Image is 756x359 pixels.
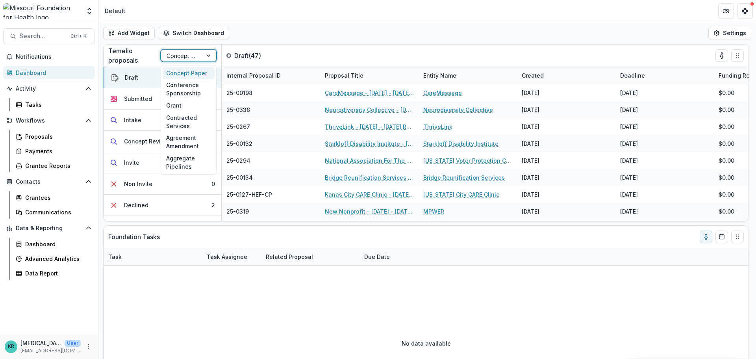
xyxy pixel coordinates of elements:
[226,106,250,114] span: 25-0338
[715,231,728,243] button: Calendar
[13,252,95,265] a: Advanced Analytics
[108,46,161,65] p: Temelio proposals
[226,190,272,199] span: 25-0127-HEF-CP
[261,248,359,265] div: Related Proposal
[620,123,638,131] div: [DATE]
[402,339,451,348] p: No data available
[13,191,95,204] a: Grantees
[325,156,414,165] a: National Association For The Advancement Of Colored People - [DATE] - [DATE] Request for Concept ...
[615,67,714,84] div: Deadline
[708,27,751,39] button: Settings
[423,140,498,148] a: Starkloff Disability Institute
[3,114,95,127] button: Open Workflows
[104,248,202,265] div: Task
[16,86,82,92] span: Activity
[124,116,141,124] div: Intake
[719,89,734,97] span: $0.00
[719,190,734,199] span: $0.00
[620,190,638,199] div: [DATE]
[19,32,66,40] span: Search...
[325,89,414,97] a: CareMessage - [DATE] - [DATE] Request for Concept Papers
[211,201,215,209] div: 2
[226,156,250,165] span: 25-0294
[25,208,89,216] div: Communications
[104,131,221,152] button: Concept Review0
[620,106,638,114] div: [DATE]
[105,7,125,15] div: Default
[202,248,261,265] div: Task Assignee
[522,140,539,148] div: [DATE]
[419,67,517,84] div: Entity Name
[226,140,252,148] span: 25-00132
[3,28,95,44] button: Search...
[320,71,368,80] div: Proposal Title
[84,3,95,19] button: Open entity switcher
[522,207,539,216] div: [DATE]
[3,175,95,188] button: Open Contacts
[104,173,221,195] button: Non Invite0
[423,89,462,97] a: CareMessage
[124,137,169,145] div: Concept Review
[124,201,148,209] div: Declined
[359,248,419,265] div: Due Date
[222,71,285,80] div: Internal Proposal ID
[620,207,638,216] div: [DATE]
[25,162,89,170] div: Grantee Reports
[423,190,499,199] a: [US_STATE] City CARE Clinic
[423,156,512,165] a: [US_STATE] Voter Protection Coalition
[522,123,539,131] div: [DATE]
[620,89,638,97] div: [DATE]
[20,339,61,347] p: [MEDICAL_DATA][PERSON_NAME]
[226,207,249,216] span: 25-0319
[3,3,81,19] img: Missouri Foundation for Health logo
[719,123,734,131] span: $0.00
[13,159,95,172] a: Grantee Reports
[325,123,414,131] a: ThriveLink - [DATE] - [DATE] Request for Concept Papers
[25,193,89,202] div: Grantees
[202,253,252,261] div: Task Assignee
[163,152,215,173] div: Aggregate Pipelines
[163,67,215,79] div: Concept Paper
[359,253,395,261] div: Due Date
[719,207,734,216] span: $0.00
[102,5,128,17] nav: breadcrumb
[163,112,215,132] div: Contracted Services
[423,173,505,182] a: Bridge Reunification Services
[13,145,95,158] a: Payments
[423,123,452,131] a: ThriveLink
[522,89,539,97] div: [DATE]
[104,253,126,261] div: Task
[158,27,229,39] button: Switch Dashboard
[13,206,95,219] a: Communications
[16,54,92,60] span: Notifications
[522,190,539,199] div: [DATE]
[320,67,419,84] div: Proposal Title
[517,67,615,84] div: Created
[522,106,539,114] div: [DATE]
[226,123,250,131] span: 25-0267
[615,71,650,80] div: Deadline
[718,3,734,19] button: Partners
[163,99,215,112] div: Grant
[3,66,95,79] a: Dashboard
[108,232,160,242] p: Foundation Tasks
[25,132,89,141] div: Proposals
[719,140,734,148] span: $0.00
[84,342,93,352] button: More
[163,132,215,152] div: Agreement Amendment
[104,152,221,173] button: Invite0
[124,95,152,103] div: Submitted
[124,158,139,167] div: Invite
[3,50,95,63] button: Notifications
[620,173,638,182] div: [DATE]
[16,225,82,232] span: Data & Reporting
[620,156,638,165] div: [DATE]
[104,195,221,216] button: Declined2
[261,253,318,261] div: Related Proposal
[325,207,414,216] a: New Nonprofit - [DATE] - [DATE] Request for Concept Papers
[222,67,320,84] div: Internal Proposal ID
[700,231,712,243] button: toggle-assigned-to-me
[226,89,252,97] span: 25-00198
